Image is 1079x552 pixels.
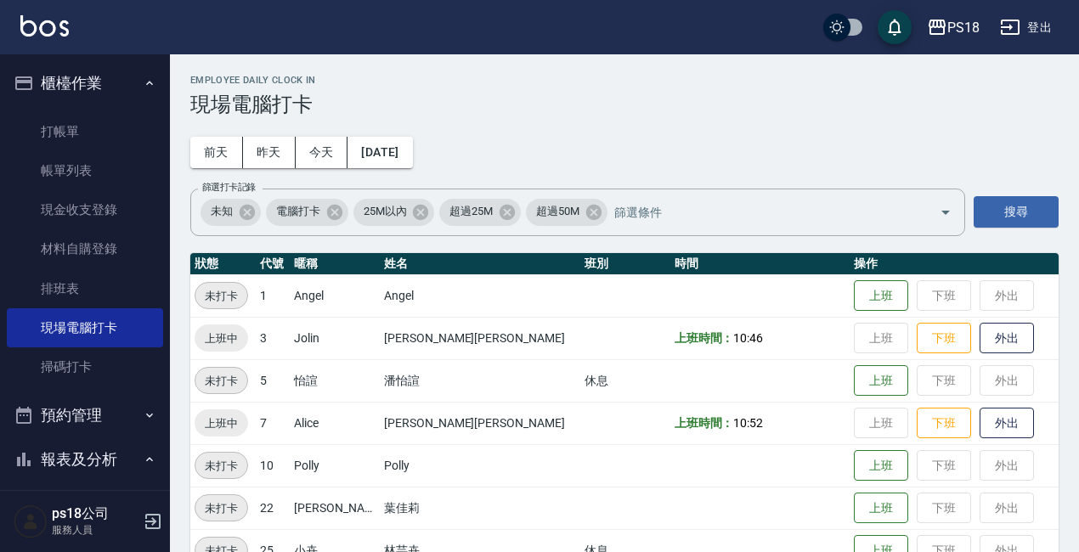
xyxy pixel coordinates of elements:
[195,457,247,475] span: 未打卡
[201,203,243,220] span: 未知
[190,75,1059,86] h2: Employee Daily Clock In
[195,330,248,347] span: 上班中
[7,151,163,190] a: 帳單列表
[7,347,163,386] a: 掃碼打卡
[439,199,521,226] div: 超過25M
[917,323,971,354] button: 下班
[675,331,734,345] b: 上班時間：
[290,402,380,444] td: Alice
[290,253,380,275] th: 暱稱
[993,12,1059,43] button: 登出
[733,331,763,345] span: 10:46
[854,365,908,397] button: 上班
[52,522,138,538] p: 服務人員
[52,505,138,522] h5: ps18公司
[980,408,1034,439] button: 外出
[20,15,69,37] img: Logo
[380,359,580,402] td: 潘怡諠
[7,308,163,347] a: 現場電腦打卡
[7,112,163,151] a: 打帳單
[290,444,380,487] td: Polly
[266,203,330,220] span: 電腦打卡
[580,359,670,402] td: 休息
[733,416,763,430] span: 10:52
[266,199,348,226] div: 電腦打卡
[7,269,163,308] a: 排班表
[7,190,163,229] a: 現金收支登錄
[7,437,163,482] button: 報表及分析
[290,317,380,359] td: Jolin
[670,253,850,275] th: 時間
[7,229,163,268] a: 材料自購登錄
[256,274,290,317] td: 1
[201,199,261,226] div: 未知
[878,10,912,44] button: save
[380,487,580,529] td: 葉佳莉
[353,203,417,220] span: 25M以內
[380,274,580,317] td: Angel
[920,10,986,45] button: PS18
[380,317,580,359] td: [PERSON_NAME][PERSON_NAME]
[974,196,1059,228] button: 搜尋
[256,487,290,529] td: 22
[195,287,247,305] span: 未打卡
[347,137,412,168] button: [DATE]
[526,203,590,220] span: 超過50M
[980,323,1034,354] button: 外出
[190,137,243,168] button: 前天
[290,359,380,402] td: 怡諠
[290,274,380,317] td: Angel
[580,253,670,275] th: 班別
[380,402,580,444] td: [PERSON_NAME][PERSON_NAME]
[854,280,908,312] button: 上班
[947,17,980,38] div: PS18
[526,199,607,226] div: 超過50M
[195,414,248,432] span: 上班中
[190,253,256,275] th: 狀態
[7,61,163,105] button: 櫃檯作業
[439,203,503,220] span: 超過25M
[380,253,580,275] th: 姓名
[256,444,290,487] td: 10
[854,493,908,524] button: 上班
[202,181,256,194] label: 篩選打卡記錄
[675,416,734,430] b: 上班時間：
[854,450,908,482] button: 上班
[14,504,48,538] img: Person
[195,499,247,517] span: 未打卡
[610,197,910,227] input: 篩選條件
[353,199,435,226] div: 25M以內
[256,253,290,275] th: 代號
[243,137,296,168] button: 昨天
[256,317,290,359] td: 3
[190,93,1059,116] h3: 現場電腦打卡
[256,402,290,444] td: 7
[932,199,959,226] button: Open
[380,444,580,487] td: Polly
[917,408,971,439] button: 下班
[290,487,380,529] td: [PERSON_NAME]
[296,137,348,168] button: 今天
[7,487,163,527] a: 報表目錄
[195,372,247,390] span: 未打卡
[256,359,290,402] td: 5
[7,393,163,437] button: 預約管理
[850,253,1059,275] th: 操作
